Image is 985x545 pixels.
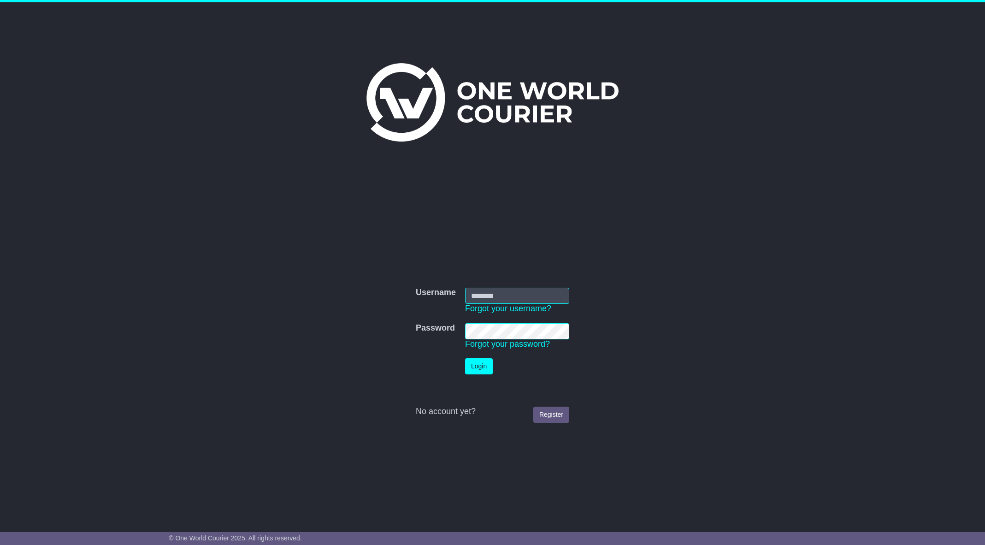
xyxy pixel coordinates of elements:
[465,358,493,374] button: Login
[465,304,551,313] a: Forgot your username?
[169,534,302,542] span: © One World Courier 2025. All rights reserved.
[416,288,456,298] label: Username
[416,323,455,333] label: Password
[533,407,569,423] a: Register
[366,63,618,142] img: One World
[465,339,550,349] a: Forgot your password?
[416,407,569,417] div: No account yet?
